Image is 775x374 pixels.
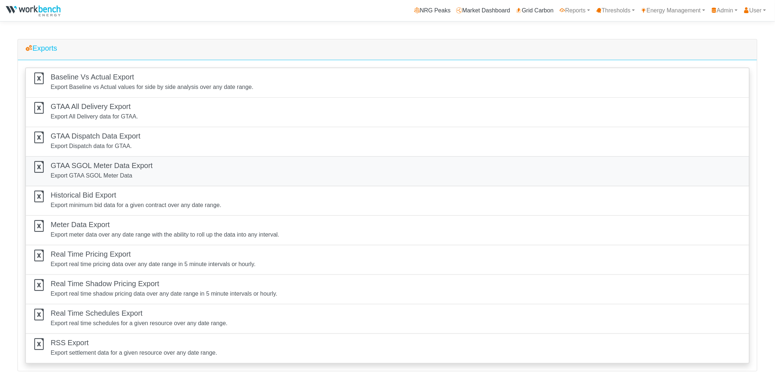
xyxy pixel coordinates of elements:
a: GTAA All Delivery Export Export All Delivery data for GTAA. [26,97,749,127]
h5: Meter Data Export [51,220,279,229]
h5: GTAA Dispatch Data Export [51,132,140,140]
a: Energy Management [638,3,708,18]
h5: GTAA SGOL Meter Data Export [51,161,153,170]
p: Export real time schedules for a given resource over any date range. [51,319,228,328]
p: Export Dispatch data for GTAA. [51,142,140,151]
a: RSS Export Export settlement data for a given resource over any date range. [26,334,749,363]
a: Baseline Vs Actual Export Export Baseline vs Actual values for side by side analysis over any dat... [26,68,749,98]
p: Export settlement data for a given resource over any date range. [51,348,217,357]
h5: RSS Export [51,338,217,347]
p: Export real time pricing data over any date range in 5 minute intervals or hourly. [51,260,256,269]
a: Real Time Pricing Export Export real time pricing data over any date range in 5 minute intervals ... [26,245,749,275]
a: Market Dashboard [454,3,513,18]
p: Export minimum bid data for a given contract over any date range. [51,201,222,210]
p: Export Baseline vs Actual values for side by side analysis over any date range. [51,83,254,91]
a: Real Time Schedules Export Export real time schedules for a given resource over any date range. [26,304,749,334]
h5: Historical Bid Export [51,191,222,199]
p: Export GTAA SGOL Meter Data [51,171,153,180]
a: Meter Data Export Export meter data over any date range with the ability to roll up the data into... [26,215,749,245]
p: Export meter data over any date range with the ability to roll up the data into any interval. [51,230,279,239]
h5: Real Time Schedules Export [51,309,228,317]
h5: Baseline Vs Actual Export [51,73,254,81]
h5: GTAA All Delivery Export [51,102,138,111]
p: Export All Delivery data for GTAA. [51,112,138,121]
a: GTAA SGOL Meter Data Export Export GTAA SGOL Meter Data [26,156,749,186]
h5: Exports [25,44,750,52]
h5: Real Time Shadow Pricing Export [51,279,277,288]
a: Admin [708,3,741,18]
a: User [741,3,769,18]
a: Real Time Shadow Pricing Export Export real time shadow pricing data over any date range in 5 min... [26,274,749,304]
a: Grid Carbon [513,3,557,18]
a: Historical Bid Export Export minimum bid data for a given contract over any date range. [26,186,749,216]
h5: Real Time Pricing Export [51,250,256,258]
a: Thresholds [593,3,638,18]
img: NRGPeaks.png [6,5,60,16]
p: Export real time shadow pricing data over any date range in 5 minute intervals or hourly. [51,289,277,298]
a: Reports [557,3,593,18]
a: GTAA Dispatch Data Export Export Dispatch data for GTAA. [26,127,749,157]
a: NRG Peaks [411,3,454,18]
